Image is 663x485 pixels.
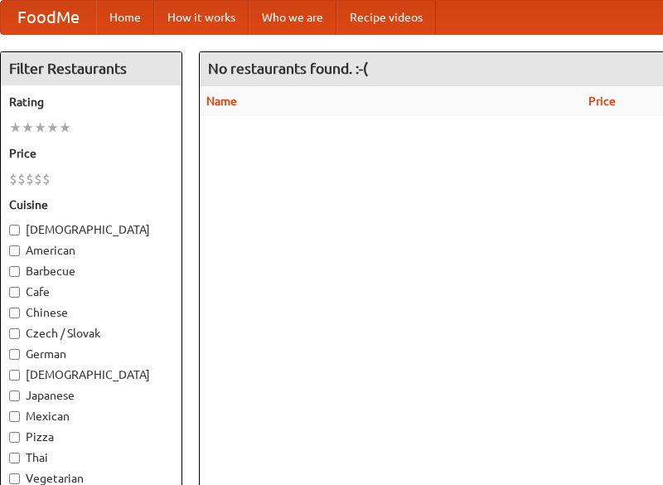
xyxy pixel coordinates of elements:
input: Chinese [9,308,20,318]
input: [DEMOGRAPHIC_DATA] [9,225,20,235]
a: Home [96,1,154,34]
label: Barbecue [9,263,173,279]
li: ★ [22,119,34,137]
input: Mexican [9,411,20,422]
label: [DEMOGRAPHIC_DATA] [9,366,173,383]
li: $ [9,170,17,188]
li: $ [17,170,26,188]
label: Thai [9,449,173,466]
input: Barbecue [9,266,20,277]
a: Recipe videos [336,1,436,34]
label: Japanese [9,387,173,404]
ng-pluralize: No restaurants found. :-( [208,61,368,76]
li: ★ [59,119,71,137]
input: Japanese [9,390,20,401]
li: $ [42,170,51,188]
input: Thai [9,453,20,463]
input: German [9,349,20,360]
input: American [9,245,20,256]
label: Mexican [9,408,173,424]
h5: Rating [9,94,173,110]
li: ★ [9,119,22,137]
label: American [9,242,173,259]
label: Czech / Slovak [9,325,173,342]
a: FoodMe [1,1,96,34]
label: Cafe [9,284,173,300]
input: Vegetarian [9,473,20,484]
input: Pizza [9,432,20,443]
input: Cafe [9,287,20,298]
a: How it works [154,1,249,34]
li: $ [26,170,34,188]
a: Who we are [249,1,336,34]
a: Name [206,95,237,108]
h4: Filter Restaurants [1,52,181,85]
input: [DEMOGRAPHIC_DATA] [9,370,20,381]
input: Czech / Slovak [9,328,20,339]
label: Pizza [9,429,173,445]
a: Price [588,95,616,108]
label: German [9,346,173,362]
h5: Cuisine [9,196,173,213]
h5: Price [9,145,173,162]
label: [DEMOGRAPHIC_DATA] [9,221,173,238]
li: ★ [34,119,46,137]
label: Chinese [9,304,173,321]
li: $ [34,170,42,188]
li: ★ [46,119,59,137]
